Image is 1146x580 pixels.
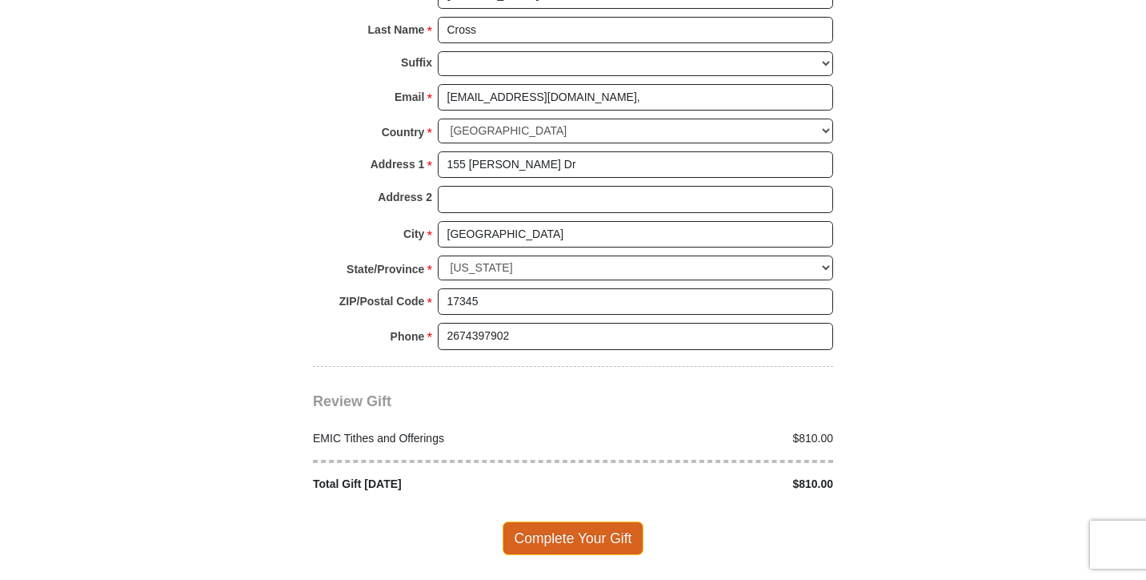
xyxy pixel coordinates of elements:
div: $810.00 [573,430,842,447]
strong: Phone [391,325,425,348]
strong: Country [382,121,425,143]
strong: Address 1 [371,153,425,175]
strong: Suffix [401,51,432,74]
span: Complete Your Gift [503,522,644,555]
div: $810.00 [573,476,842,493]
div: Total Gift [DATE] [305,476,574,493]
strong: State/Province [347,258,424,280]
strong: Last Name [368,18,425,41]
strong: ZIP/Postal Code [339,290,425,312]
strong: Address 2 [378,186,432,208]
strong: Email [395,86,424,108]
span: Review Gift [313,393,391,409]
div: EMIC Tithes and Offerings [305,430,574,447]
strong: City [403,223,424,245]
